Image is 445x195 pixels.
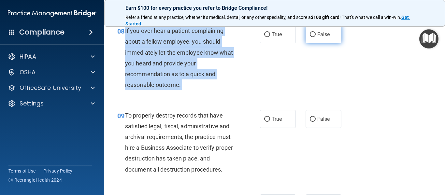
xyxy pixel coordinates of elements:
button: Open Resource Center [419,29,438,49]
a: Terms of Use [8,168,36,174]
span: False [317,31,330,37]
p: Earn $100 for every practice you refer to Bridge Compliance! [125,5,424,11]
span: True [272,31,282,37]
span: False [317,116,330,122]
span: Ⓒ Rectangle Health 2024 [8,177,62,183]
input: True [264,117,270,122]
a: Settings [8,100,95,107]
p: OfficeSafe University [20,84,81,92]
a: OSHA [8,68,95,76]
a: Get Started [125,15,410,26]
p: HIPAA [20,53,36,61]
span: 08 [117,27,124,35]
a: Privacy Policy [43,168,73,174]
span: To properly destroy records that have satisfied legal, fiscal, administrative and archival requir... [125,112,233,173]
strong: $100 gift card [311,15,339,20]
p: Settings [20,100,44,107]
a: HIPAA [8,53,95,61]
p: OSHA [20,68,36,76]
span: If you over hear a patient complaining about a fellow employee, you should immediately let the em... [125,27,233,88]
span: True [272,116,282,122]
a: OfficeSafe University [8,84,95,92]
input: True [264,32,270,37]
input: False [310,117,316,122]
input: False [310,32,316,37]
span: ! That's what we call a win-win. [339,15,401,20]
img: PMB logo [8,7,96,20]
span: Refer a friend at any practice, whether it's medical, dental, or any other speciality, and score a [125,15,311,20]
h4: Compliance [19,28,65,37]
span: 09 [117,112,124,120]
